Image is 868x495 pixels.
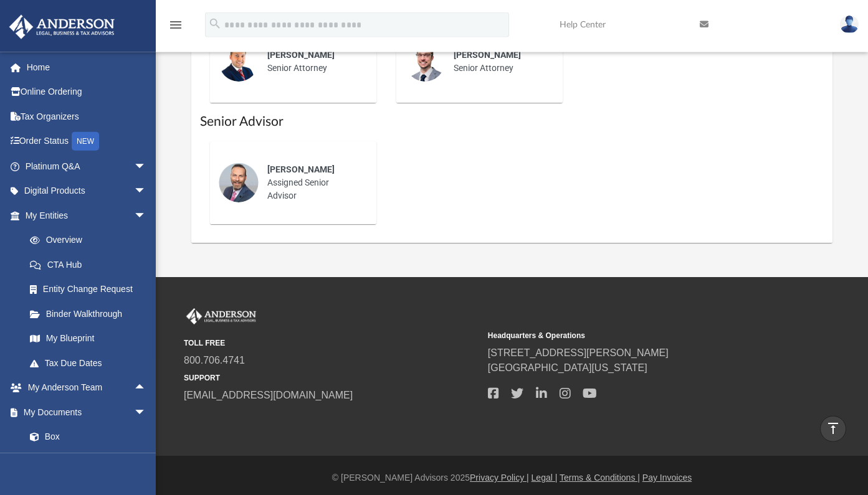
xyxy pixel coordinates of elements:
[184,390,353,400] a: [EMAIL_ADDRESS][DOMAIN_NAME]
[134,375,159,401] span: arrow_drop_up
[184,337,479,349] small: TOLL FREE
[9,154,165,179] a: Platinum Q&Aarrow_drop_down
[184,355,245,365] a: 800.706.4741
[72,132,99,151] div: NEW
[267,164,335,174] span: [PERSON_NAME]
[208,17,222,31] i: search
[9,179,165,204] a: Digital Productsarrow_drop_down
[6,15,118,39] img: Anderson Advisors Platinum Portal
[840,16,859,34] img: User Pic
[532,473,558,483] a: Legal |
[259,40,368,83] div: Senior Attorney
[17,277,165,302] a: Entity Change Request
[17,228,165,253] a: Overview
[9,80,165,105] a: Online Ordering
[488,347,669,358] a: [STREET_ADDRESS][PERSON_NAME]
[17,301,165,326] a: Binder Walkthrough
[488,362,647,373] a: [GEOGRAPHIC_DATA][US_STATE]
[560,473,640,483] a: Terms & Conditions |
[17,449,159,474] a: Meeting Minutes
[17,425,153,450] a: Box
[9,55,165,80] a: Home
[405,42,445,82] img: thumbnail
[445,40,554,83] div: Senior Attorney
[9,375,159,400] a: My Anderson Teamarrow_drop_up
[9,203,165,228] a: My Entitiesarrow_drop_down
[642,473,692,483] a: Pay Invoices
[168,24,183,32] a: menu
[259,154,368,211] div: Assigned Senior Advisor
[470,473,529,483] a: Privacy Policy |
[9,129,165,154] a: Order StatusNEW
[134,203,159,229] span: arrow_drop_down
[826,421,841,436] i: vertical_align_top
[820,416,846,442] a: vertical_align_top
[9,104,165,129] a: Tax Organizers
[134,154,159,179] span: arrow_drop_down
[184,372,479,384] small: SUPPORT
[168,17,183,32] i: menu
[156,471,868,484] div: © [PERSON_NAME] Advisors 2025
[9,400,159,425] a: My Documentsarrow_drop_down
[454,50,521,60] span: [PERSON_NAME]
[200,113,824,131] h1: Senior Advisor
[17,326,159,351] a: My Blueprint
[219,42,259,82] img: thumbnail
[267,50,335,60] span: [PERSON_NAME]
[134,179,159,204] span: arrow_drop_down
[184,308,259,324] img: Anderson Advisors Platinum Portal
[134,400,159,425] span: arrow_drop_down
[219,163,259,202] img: thumbnail
[488,330,783,341] small: Headquarters & Operations
[17,252,165,277] a: CTA Hub
[17,351,165,375] a: Tax Due Dates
